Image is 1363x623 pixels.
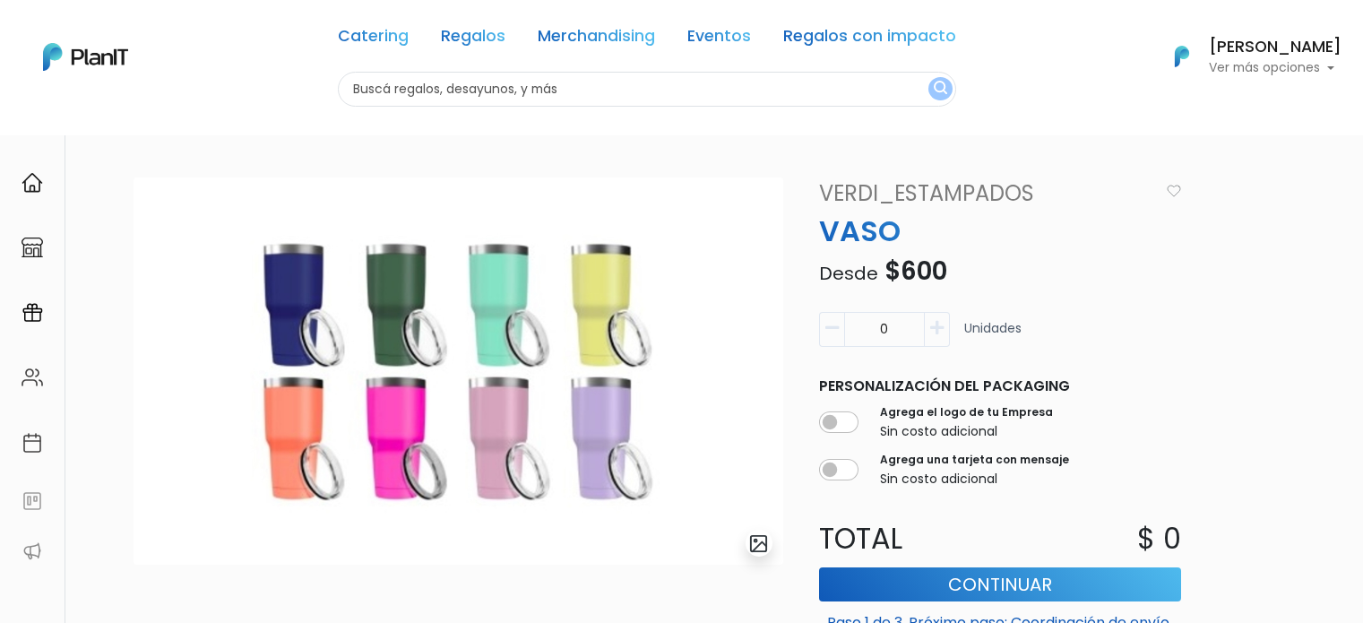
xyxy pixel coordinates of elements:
p: Ver más opciones [1209,62,1341,74]
img: gallery-light [748,533,769,554]
img: people-662611757002400ad9ed0e3c099ab2801c6687ba6c219adb57efc949bc21e19d.svg [22,367,43,388]
button: Continuar [819,567,1181,601]
p: Personalización del packaging [819,376,1181,397]
img: search_button-432b6d5273f82d61273b3651a40e1bd1b912527efae98b1b7a1b2c0702e16a8d.svg [934,81,947,98]
img: calendar-87d922413cdce8b2cf7b7f5f62616a5cf9e4887200fb71536465627b3292af00.svg [22,432,43,454]
a: Eventos [687,29,751,50]
label: Agrega el logo de tu Empresa [880,404,1053,420]
button: PlanIt Logo [PERSON_NAME] Ver más opciones [1152,33,1341,80]
img: campaigns-02234683943229c281be62815700db0a1741e53638e28bf9629b52c665b00959.svg [22,302,43,324]
a: Regalos con impacto [783,29,956,50]
p: $ 0 [1137,517,1181,560]
a: Catering [338,29,409,50]
a: Regalos [441,29,505,50]
img: Captura_de_pantalla_2023-10-30_153740.jpg [134,177,783,565]
img: heart_icon [1167,185,1181,197]
img: PlanIt Logo [43,43,128,71]
a: Merchandising [538,29,655,50]
span: Desde [819,261,878,286]
img: marketplace-4ceaa7011d94191e9ded77b95e3339b90024bf715f7c57f8cf31f2d8c509eaba.svg [22,237,43,258]
h6: [PERSON_NAME] [1209,39,1341,56]
label: Agrega una tarjeta con mensaje [880,452,1069,468]
span: $600 [884,254,947,289]
img: PlanIt Logo [1162,37,1202,76]
p: Unidades [964,319,1022,354]
input: Buscá regalos, desayunos, y más [338,72,956,107]
p: VASO [808,210,1192,253]
a: VERDI_ESTAMPADOS [808,177,1160,210]
p: Sin costo adicional [880,422,1053,441]
p: Sin costo adicional [880,470,1069,489]
p: Total [808,517,1000,560]
img: partners-52edf745621dab592f3b2c58e3bca9d71375a7ef29c3b500c9f145b62cc070d4.svg [22,541,43,562]
img: home-e721727adea9d79c4d83392d1f703f7f8bce08238fde08b1acbfd93340b81755.svg [22,172,43,194]
img: feedback-78b5a0c8f98aac82b08bfc38622c3050aee476f2c9584af64705fc4e61158814.svg [22,490,43,512]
